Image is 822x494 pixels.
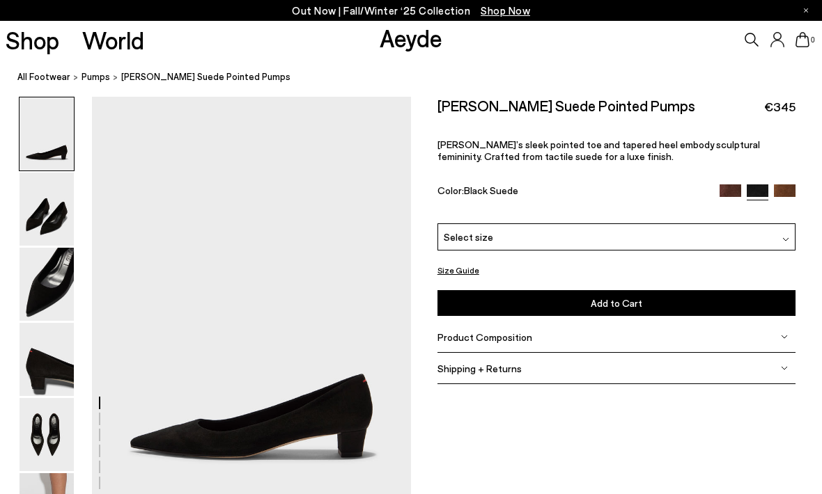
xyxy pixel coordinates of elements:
span: pumps [82,71,110,82]
p: Out Now | Fall/Winter ‘25 Collection [292,2,530,19]
a: World [82,28,144,52]
button: Size Guide [437,262,479,279]
nav: breadcrumb [17,58,822,97]
span: 0 [809,36,816,44]
div: Color: [437,184,708,200]
img: Judi Suede Pointed Pumps - Image 2 [20,173,74,246]
img: svg%3E [782,236,789,243]
img: Judi Suede Pointed Pumps - Image 1 [20,97,74,170]
img: Judi Suede Pointed Pumps - Image 5 [20,398,74,471]
span: €345 [764,98,796,115]
img: Judi Suede Pointed Pumps - Image 3 [20,248,74,321]
a: pumps [82,70,110,84]
img: Judi Suede Pointed Pumps - Image 4 [20,323,74,396]
span: Shipping + Returns [437,362,522,374]
a: Aeyde [380,23,442,52]
a: 0 [796,32,809,47]
img: svg%3E [781,333,788,340]
span: Product Composition [437,331,532,343]
span: [PERSON_NAME] Suede Pointed Pumps [121,70,290,84]
button: Add to Cart [437,290,796,316]
img: svg%3E [781,365,788,372]
span: Navigate to /collections/new-in [481,4,530,17]
span: Black Suede [464,184,518,196]
a: All Footwear [17,70,70,84]
p: [PERSON_NAME]’s sleek pointed toe and tapered heel embody sculptural femininity. Crafted from tac... [437,138,796,162]
a: Shop [6,28,59,52]
span: Add to Cart [591,297,642,309]
span: Select size [444,230,493,244]
h2: [PERSON_NAME] Suede Pointed Pumps [437,97,695,114]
